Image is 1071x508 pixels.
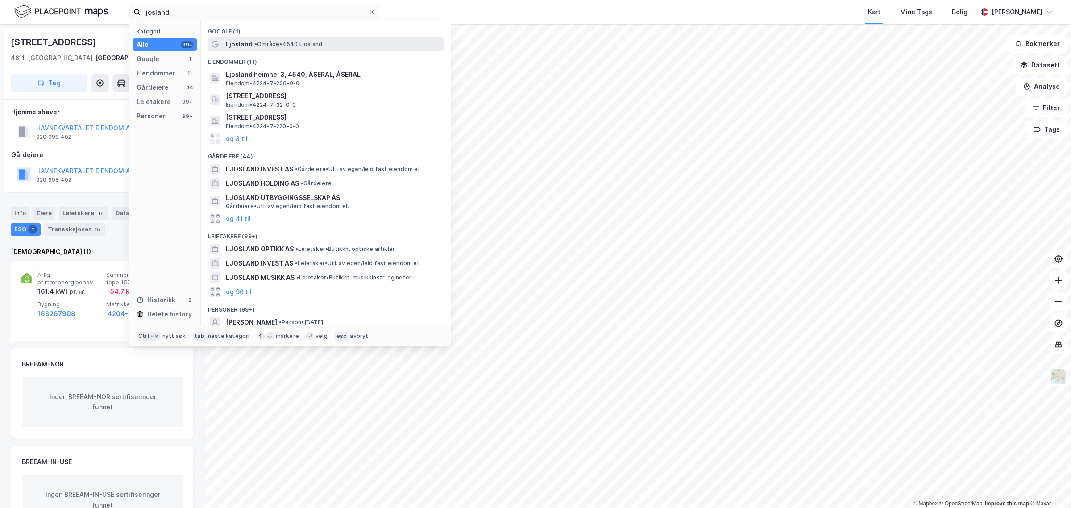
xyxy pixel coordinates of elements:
a: Mapbox [913,500,938,507]
div: Kontrollprogram for chat [1026,465,1071,508]
div: markere [276,333,299,340]
span: LJOSLAND INVEST AS [226,164,293,175]
span: Gårdeiere [301,180,332,187]
div: Delete history [147,309,192,320]
div: Personer [137,111,166,121]
div: Eiendommer [137,68,175,79]
div: Google (1) [201,21,451,37]
button: Tag [11,74,87,92]
span: • [254,41,257,47]
div: tab [193,332,206,341]
div: Transaksjoner [44,223,105,236]
span: • [295,166,298,172]
button: Datasett [1013,56,1067,74]
div: Leietakere [59,207,108,220]
span: Område • 4540 Ljosland [254,41,322,48]
input: Søk på adresse, matrikkel, gårdeiere, leietakere eller personer [141,5,368,19]
button: 168267908 [37,308,75,319]
span: LJOSLAND MUSIKK AS [226,272,295,283]
div: neste kategori [208,333,250,340]
span: Gårdeiere • Utl. av egen/leid fast eiendom el. [226,203,349,210]
button: Bokmerker [1007,35,1067,53]
div: 17 [96,209,105,218]
div: Gårdeiere [137,82,169,93]
div: ESG [11,223,41,236]
button: og 41 til [226,213,251,224]
div: 1 [28,225,37,234]
div: [DEMOGRAPHIC_DATA] (1) [11,246,195,257]
span: Matrikkel [106,300,171,308]
div: nytt søk [162,333,186,340]
div: Alle [137,39,149,50]
span: Leietaker • Butikkh. optiske artikler [295,246,395,253]
span: Ljosland heimhei 3, 4540, ÅSERAL, ÅSERAL [226,69,440,80]
span: Person • [DATE] [279,319,323,326]
span: Eiendom • 4224-7-32-0-0 [226,101,296,108]
div: Leietakere (99+) [201,226,451,242]
span: Gårdeiere • Utl. av egen/leid fast eiendom el. [295,166,421,173]
div: Mine Tags [900,7,932,17]
div: 920 998 402 [36,133,71,141]
button: 4204-150-1488-0-4 [106,308,171,330]
span: • [279,319,282,325]
span: LJOSLAND OPTIKK AS [226,244,294,254]
span: Ljosland [226,39,253,50]
div: [GEOGRAPHIC_DATA], 150/1488 [95,53,195,63]
div: 99+ [181,112,193,120]
div: Bolig [952,7,967,17]
div: 99+ [181,98,193,105]
span: Bygning [37,300,103,308]
div: Gårdeiere (44) [201,146,451,162]
div: Historikk [137,295,175,305]
span: [STREET_ADDRESS] [226,112,440,123]
div: 99+ [181,41,193,48]
span: • [295,246,298,252]
span: Årlig primærenergibehov [37,271,103,287]
div: Info [11,207,29,220]
div: Eiere [33,207,55,220]
button: og 8 til [226,133,248,144]
div: [PERSON_NAME] [992,7,1042,17]
span: LJOSLAND INVEST AS [226,258,293,269]
span: Eiendom • 4224-7-220-0-0 [226,123,299,130]
div: Eiendommer (11) [201,51,451,67]
div: velg [315,333,328,340]
a: Improve this map [985,500,1029,507]
div: Kart [868,7,880,17]
div: Google [137,54,159,64]
button: og 96 til [226,287,252,297]
iframe: Chat Widget [1026,465,1071,508]
span: Sammenlignet med topp 15% [106,271,171,287]
div: kWt pr. ㎡ [54,286,85,297]
span: Eiendom • 4224-7-236-0-0 [226,80,299,87]
div: Ingen BREEAM-NOR sertifiseringer funnet [22,377,183,428]
div: Personer (99+) [201,299,451,315]
span: Leietaker • Utl. av egen/leid fast eiendom el. [295,260,420,267]
div: + 54.7 kWt pr. ㎡ [106,286,155,297]
button: Analyse [1016,78,1067,96]
div: Hjemmelshaver [11,107,194,117]
div: 4611, [GEOGRAPHIC_DATA] [11,53,93,63]
span: LJOSLAND UTBYGGINGSSELSKAP AS [226,192,440,203]
div: 44 [186,84,193,91]
div: 920 998 402 [36,176,71,183]
div: 161.4 [37,286,85,297]
span: [PERSON_NAME] [226,317,277,328]
div: 11 [186,70,193,77]
span: • [295,260,298,266]
div: BREEAM-IN-USE [22,457,72,467]
span: • [296,274,299,281]
div: 15 [93,225,102,234]
a: OpenStreetMap [939,500,983,507]
div: [STREET_ADDRESS] [11,35,98,49]
button: Tags [1026,121,1067,138]
span: LJOSLAND HOLDING AS [226,178,299,189]
div: Gårdeiere [11,150,194,160]
div: Leietakere [137,96,171,107]
span: Leietaker • Butikkh. musikkinstr. og noter [296,274,411,281]
div: avbryt [350,333,368,340]
div: 2 [186,296,193,304]
div: 1 [186,55,193,62]
img: logo.f888ab2527a4732fd821a326f86c7f29.svg [14,4,108,20]
div: esc [335,332,349,341]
